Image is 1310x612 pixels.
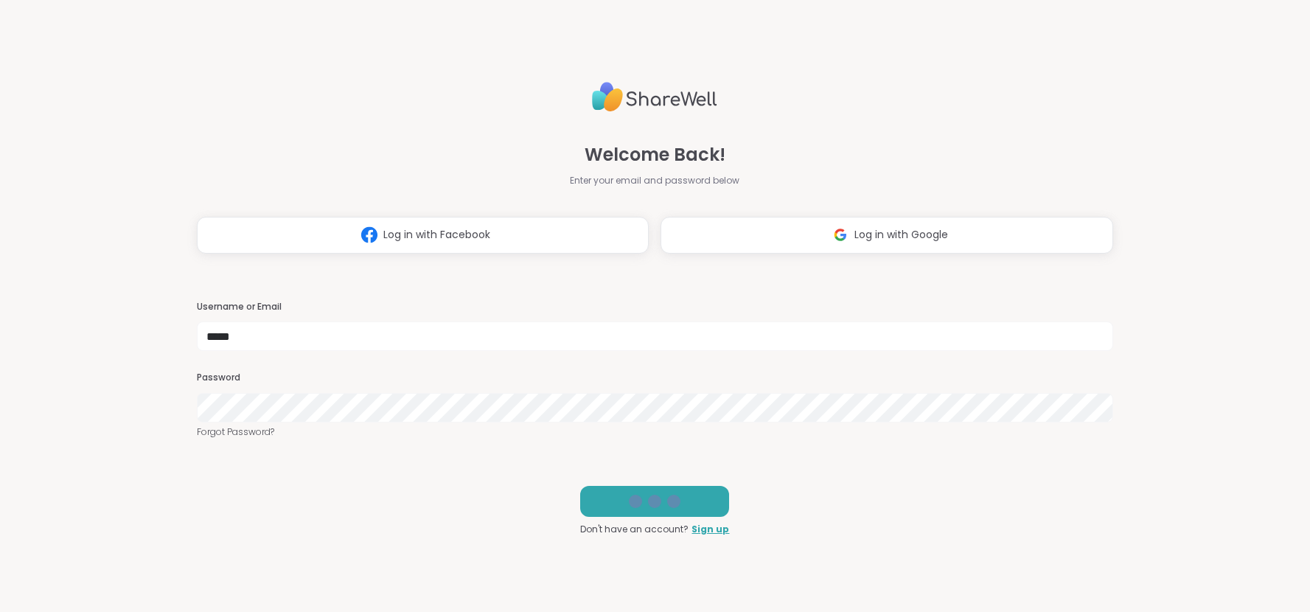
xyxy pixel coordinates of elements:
img: ShareWell Logo [592,76,717,118]
span: Welcome Back! [585,142,725,168]
span: Enter your email and password below [570,174,739,187]
span: Don't have an account? [580,523,689,536]
a: Forgot Password? [197,425,1114,439]
h3: Username or Email [197,301,1114,313]
a: Sign up [691,523,729,536]
h3: Password [197,372,1114,384]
